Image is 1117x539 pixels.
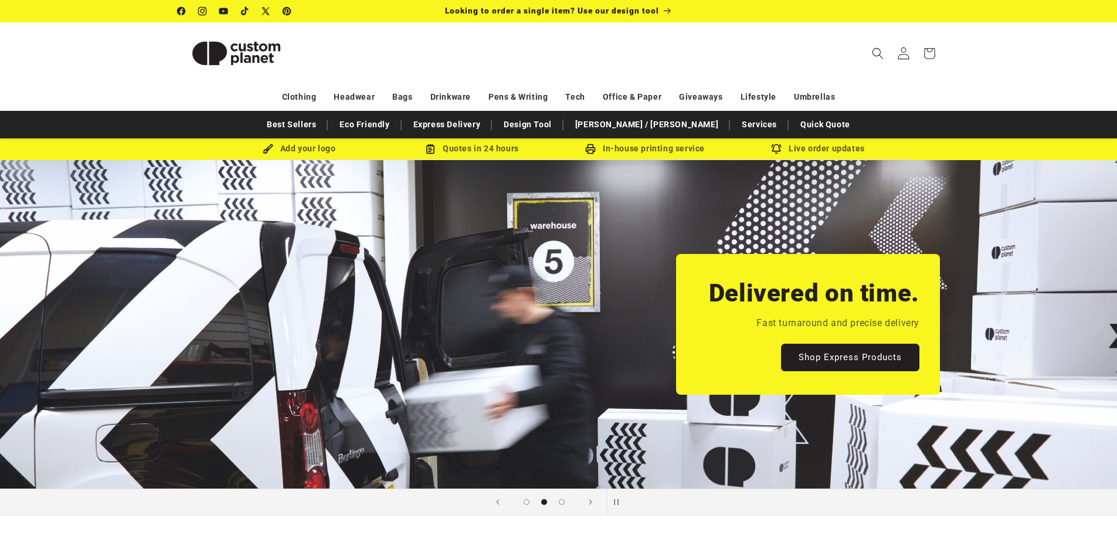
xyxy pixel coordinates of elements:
button: Previous slide [485,489,511,515]
div: Quotes in 24 hours [386,141,559,156]
p: Fast turnaround and precise delivery [756,315,919,332]
button: Next slide [578,489,603,515]
summary: Search [865,40,891,66]
a: Best Sellers [261,114,322,135]
a: Quick Quote [795,114,856,135]
div: In-house printing service [559,141,732,156]
a: Lifestyle [741,87,776,107]
a: Custom Planet [173,22,299,84]
div: Live order updates [732,141,905,156]
a: Shop Express Products [781,343,919,371]
a: Drinkware [430,87,471,107]
button: Pause slideshow [607,489,633,515]
a: Design Tool [498,114,558,135]
a: Tech [565,87,585,107]
button: Load slide 1 of 3 [518,493,535,511]
a: Giveaways [679,87,722,107]
iframe: Chat Widget [1058,483,1117,539]
img: In-house printing [585,144,596,154]
a: Office & Paper [603,87,661,107]
a: Headwear [334,87,375,107]
a: Express Delivery [408,114,487,135]
a: Eco Friendly [334,114,395,135]
button: Load slide 2 of 3 [535,493,553,511]
img: Order Updates Icon [425,144,436,154]
img: Brush Icon [263,144,273,154]
a: Umbrellas [794,87,835,107]
a: Clothing [282,87,317,107]
a: Services [736,114,783,135]
div: Add your logo [213,141,386,156]
img: Order updates [771,144,782,154]
img: Custom Planet [178,27,295,80]
span: Looking to order a single item? Use our design tool [445,6,659,15]
button: Load slide 3 of 3 [553,493,571,511]
h2: Delivered on time. [708,277,919,309]
a: Pens & Writing [488,87,548,107]
a: [PERSON_NAME] / [PERSON_NAME] [569,114,724,135]
a: Bags [392,87,412,107]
